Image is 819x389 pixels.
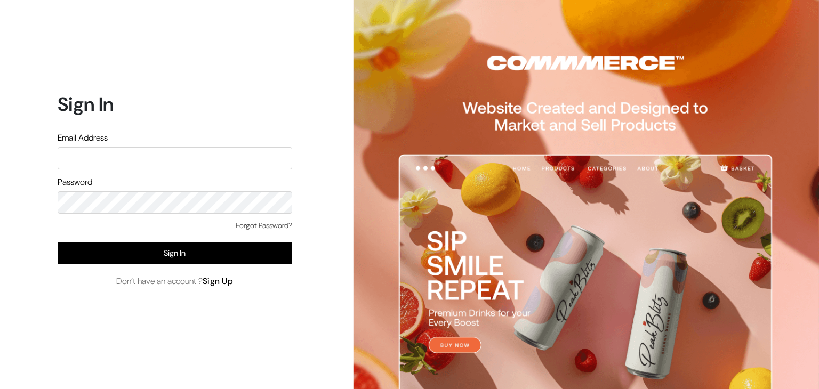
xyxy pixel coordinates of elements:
[116,275,234,288] span: Don’t have an account ?
[58,93,292,116] h1: Sign In
[58,242,292,264] button: Sign In
[58,132,108,144] label: Email Address
[203,275,234,287] a: Sign Up
[236,220,292,231] a: Forgot Password?
[58,176,92,189] label: Password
